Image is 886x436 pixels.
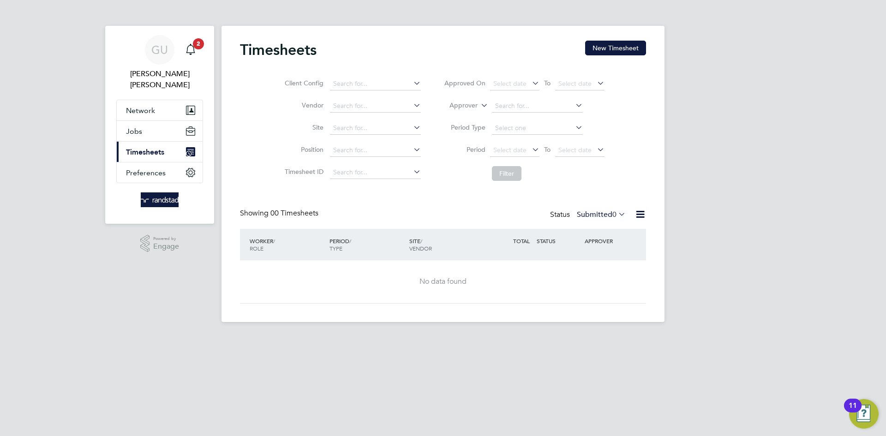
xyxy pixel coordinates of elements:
span: / [273,237,275,245]
span: VENDOR [409,245,432,252]
input: Search for... [330,144,421,157]
span: 0 [612,210,617,219]
span: Georgina Ulysses [116,68,203,90]
div: 11 [849,406,857,418]
a: GU[PERSON_NAME] [PERSON_NAME] [116,35,203,90]
input: Search for... [330,100,421,113]
button: Network [117,100,203,120]
span: Select date [493,146,527,154]
span: ROLE [250,245,263,252]
div: SITE [407,233,487,257]
label: Approver [436,101,478,110]
div: Status [550,209,628,221]
span: Jobs [126,127,142,136]
span: Engage [153,243,179,251]
button: New Timesheet [585,41,646,55]
span: To [541,143,553,155]
label: Approved On [444,79,485,87]
span: Preferences [126,168,166,177]
div: APPROVER [582,233,630,249]
button: Preferences [117,162,203,183]
label: Period [444,145,485,154]
span: Select date [558,146,592,154]
input: Search for... [330,122,421,135]
span: Timesheets [126,148,164,156]
span: 00 Timesheets [270,209,318,218]
span: GU [151,44,168,56]
button: Jobs [117,121,203,141]
div: WORKER [247,233,327,257]
input: Select one [492,122,583,135]
span: 2 [193,38,204,49]
div: No data found [249,277,637,287]
a: Powered byEngage [140,235,180,252]
h2: Timesheets [240,41,317,59]
button: Timesheets [117,142,203,162]
label: Vendor [282,101,323,109]
label: Period Type [444,123,485,131]
div: STATUS [534,233,582,249]
label: Site [282,123,323,131]
span: Select date [558,79,592,88]
nav: Main navigation [105,26,214,224]
span: / [349,237,351,245]
a: Go to home page [116,192,203,207]
span: TOTAL [513,237,530,245]
input: Search for... [330,78,421,90]
label: Client Config [282,79,323,87]
div: PERIOD [327,233,407,257]
button: Open Resource Center, 11 new notifications [849,399,879,429]
span: Powered by [153,235,179,243]
input: Search for... [330,166,421,179]
span: / [420,237,422,245]
span: TYPE [329,245,342,252]
label: Position [282,145,323,154]
button: Filter [492,166,521,181]
span: To [541,77,553,89]
input: Search for... [492,100,583,113]
span: Network [126,106,155,115]
label: Timesheet ID [282,167,323,176]
div: Showing [240,209,320,218]
a: 2 [181,35,200,65]
img: randstad-logo-retina.png [141,192,179,207]
span: Select date [493,79,527,88]
label: Submitted [577,210,626,219]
